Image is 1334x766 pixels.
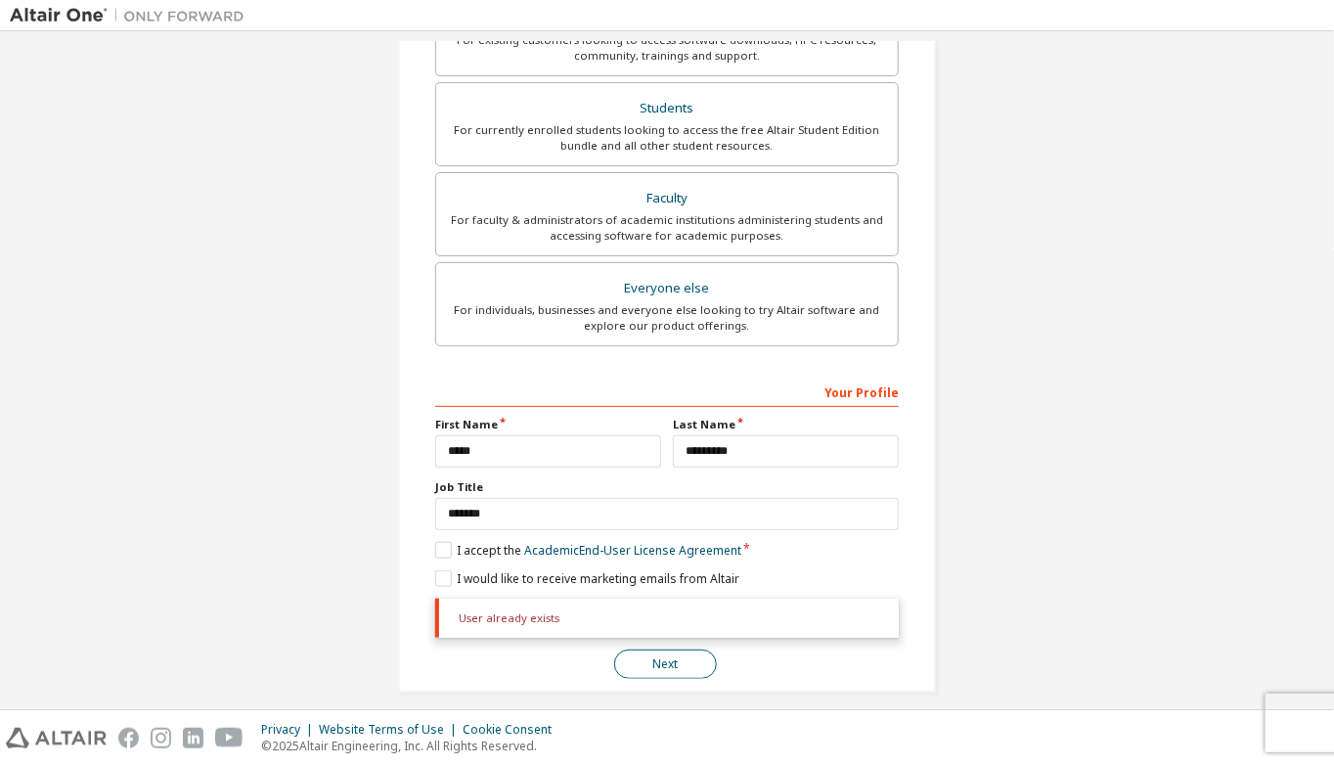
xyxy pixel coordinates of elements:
[448,212,886,244] div: For faculty & administrators of academic institutions administering students and accessing softwa...
[435,376,899,407] div: Your Profile
[435,542,741,559] label: I accept the
[463,722,563,738] div: Cookie Consent
[448,122,886,154] div: For currently enrolled students looking to access the free Altair Student Edition bundle and all ...
[435,599,899,638] div: User already exists
[435,417,661,432] label: First Name
[6,728,107,748] img: altair_logo.svg
[673,417,899,432] label: Last Name
[215,728,244,748] img: youtube.svg
[183,728,203,748] img: linkedin.svg
[319,722,463,738] div: Website Terms of Use
[261,722,319,738] div: Privacy
[524,542,741,559] a: Academic End-User License Agreement
[448,185,886,212] div: Faculty
[151,728,171,748] img: instagram.svg
[118,728,139,748] img: facebook.svg
[261,738,563,754] p: © 2025 Altair Engineering, Inc. All Rights Reserved.
[448,95,886,122] div: Students
[614,650,717,679] button: Next
[448,32,886,64] div: For existing customers looking to access software downloads, HPC resources, community, trainings ...
[448,302,886,334] div: For individuals, businesses and everyone else looking to try Altair software and explore our prod...
[448,275,886,302] div: Everyone else
[435,479,899,495] label: Job Title
[10,6,254,25] img: Altair One
[435,570,739,587] label: I would like to receive marketing emails from Altair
